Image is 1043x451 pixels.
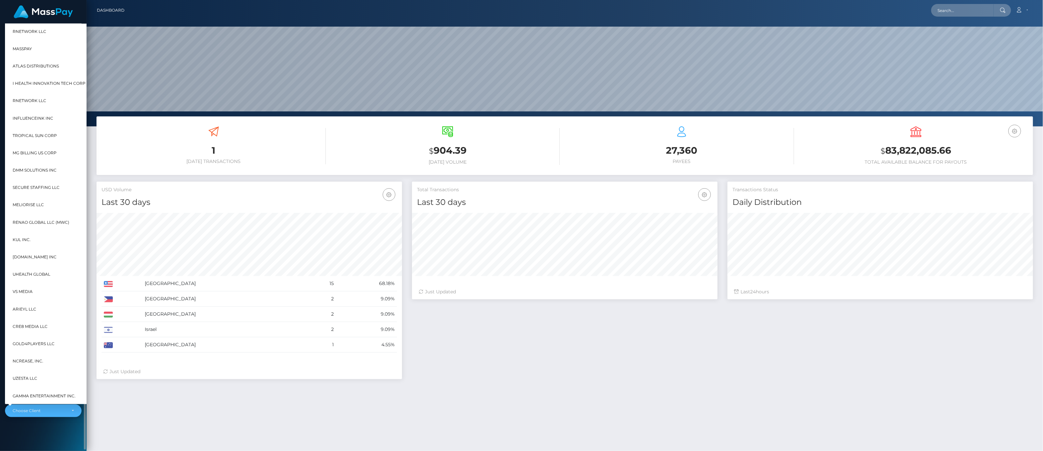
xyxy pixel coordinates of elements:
span: Secure Staffing LLC [13,183,60,192]
small: $ [429,146,434,156]
td: 9.09% [336,322,397,337]
h4: Daily Distribution [732,197,1028,208]
h6: Total Available Balance for Payouts [804,159,1028,165]
span: MassPay [13,45,32,53]
h6: [DATE] Volume [336,159,560,165]
img: MassPay Logo [14,5,73,18]
span: UHealth Global [13,270,50,279]
h6: Payees [570,159,794,164]
h4: Last 30 days [102,197,397,208]
h3: 27,360 [570,144,794,157]
span: Kul Inc. [13,235,31,244]
td: 15 [309,276,336,291]
td: 2 [309,307,336,322]
img: HU.png [104,312,113,318]
h3: 1 [102,144,326,157]
small: $ [881,146,885,156]
img: US.png [104,281,113,287]
span: UzestA LLC [13,374,37,383]
h5: Total Transactions [417,187,713,193]
td: [GEOGRAPHIC_DATA] [142,291,309,307]
span: rNetwork LLC [13,96,46,105]
h5: Transactions Status [732,187,1028,193]
span: Renao Global LLC (MWC) [13,218,69,227]
div: Choose Client [13,408,66,413]
td: 2 [309,322,336,337]
span: RNetwork LLC [13,27,46,36]
button: Choose Client [5,404,82,417]
td: [GEOGRAPHIC_DATA] [142,307,309,322]
td: Israel [142,322,309,337]
span: InfluenceInk Inc [13,114,53,123]
td: [GEOGRAPHIC_DATA] [142,276,309,291]
a: Dashboard [97,3,124,17]
span: Atlas Distributions [13,62,59,71]
span: Arieyl LLC [13,305,36,314]
td: 9.09% [336,291,397,307]
span: Ncrease, Inc. [13,357,43,366]
td: 4.55% [336,337,397,353]
span: Cre8 Media LLC [13,322,48,331]
span: Meliorise LLC [13,201,44,209]
td: [GEOGRAPHIC_DATA] [142,337,309,353]
h3: 904.39 [336,144,560,158]
span: 24 [750,289,756,295]
img: AU.png [104,342,113,348]
span: I HEALTH INNOVATION TECH CORP [13,79,86,88]
h3: 83,822,085.66 [804,144,1028,158]
div: Just Updated [103,368,395,375]
h4: Last 30 days [417,197,713,208]
h6: [DATE] Transactions [102,159,326,164]
span: Gamma Entertainment Inc. [13,392,76,400]
td: 9.09% [336,307,397,322]
td: 2 [309,291,336,307]
span: MG Billing US Corp [13,149,57,157]
span: DMM Solutions Inc [13,166,57,175]
span: VS Media [13,287,33,296]
td: 68.18% [336,276,397,291]
img: PH.png [104,296,113,302]
input: Search... [931,4,994,17]
span: Gold4Players LLC [13,340,55,348]
div: Just Updated [419,288,711,295]
div: Last hours [734,288,1026,295]
img: IL.png [104,327,113,333]
td: 1 [309,337,336,353]
span: [DOMAIN_NAME] INC [13,253,57,261]
h5: USD Volume [102,187,397,193]
span: Tropical Sun Corp [13,131,57,140]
